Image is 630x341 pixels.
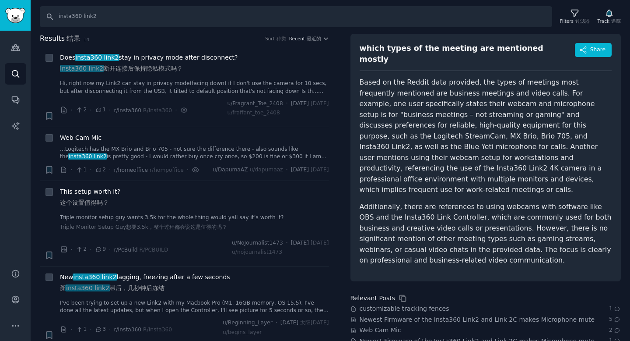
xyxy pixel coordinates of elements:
span: 2 [76,245,87,253]
span: 1 [76,166,87,174]
span: · [286,239,288,260]
span: · [286,166,288,174]
span: 1 [609,305,621,313]
span: insta360 link2 [75,54,119,61]
sider-trans-text: u/fraffant_toe_2408 [227,110,280,116]
span: · [109,245,111,254]
a: ...Logitech has the MX Brio and Brio 705 - not sure the difference there - also sounds like thein... [60,146,329,161]
span: · [90,245,91,254]
span: Does stay in privacy mode after disconnect? [60,53,238,77]
span: 1 [95,106,106,114]
sider-trans-text: 追踪 [611,18,621,24]
a: Newest Firmware of the Insta360 Link2 and Link 2C makes Microphone mute [360,315,595,324]
span: 3 [95,326,106,334]
span: · [71,165,73,174]
span: Results [40,33,80,44]
sider-trans-text: R/Insta360 [143,327,172,333]
sider-trans-text: 结果 [66,34,80,43]
span: 14 [84,37,89,42]
span: This setup worth it? [60,187,120,211]
p: Additionally, there are references to using webcams with software like OBS and the Insta360 Link ... [360,202,612,266]
sider-trans-text: 太阳[DATE] [300,320,329,326]
span: · [276,319,277,340]
sider-trans-text: u/begins_layer [223,329,262,335]
span: · [71,106,73,115]
a: I've been trying to set up a new Link2 with my Macbook Pro (M1, 16GB memory, OS 15.5). I've done ... [60,299,329,315]
div: Sort [265,36,286,42]
span: · [187,165,189,174]
a: Doesinsta360 link2stay in privacy mode after disconnect?Insta360 link2断开连接后保持隐私模式吗？ [60,53,238,77]
span: · [175,106,177,115]
sider-trans-text: 断开连接后保持隐私模式吗？ [60,65,183,72]
span: insta360 link2 [68,153,107,160]
sider-trans-text: 最近的 [307,36,321,41]
a: This setup worth it?这个设置值得吗？ [60,187,120,211]
span: [DATE] [291,166,329,174]
span: · [286,100,288,121]
button: Recent最近的 [289,36,329,42]
div: Filters [560,18,590,24]
sider-trans-text: 种类 [276,36,286,41]
sider-trans-text: Triple Monitor Setup Guy想要3.5k，整个过程都会说这是值得的吗？ [60,224,227,230]
span: · [90,165,91,174]
span: insta360 link2 [73,274,117,281]
span: · [109,106,111,115]
a: customizable tracking fences [360,304,449,313]
span: · [71,325,73,334]
span: 2 [95,166,106,174]
span: [DATE] [291,239,329,260]
sider-trans-text: [DATE] [311,100,329,107]
span: r/Insta360 [114,327,172,333]
sider-trans-text: [DATE] [311,167,329,173]
span: · [109,165,111,174]
span: Share [590,46,605,54]
span: Insta360 link2 [59,65,104,72]
span: · [90,106,91,115]
button: Track追踪 [595,7,624,26]
img: GummySearch logo [5,8,25,23]
button: Share [575,43,612,57]
sider-trans-text: R/Insta360 [143,107,172,114]
div: Relevant Posts [350,294,395,303]
sider-trans-text: R/PCBUILD [140,247,168,253]
a: Web Cam Mic [60,133,101,142]
sider-trans-text: r/hompoffice [150,167,184,173]
span: [DATE] [280,319,329,340]
span: u/DapumaAZ [213,166,283,174]
span: · [109,325,111,334]
span: 5 [609,316,621,323]
sider-trans-text: 这个设置值得吗？ [60,199,109,206]
span: New lagging, freezing after a few seconds [60,273,230,296]
span: r/PcBuild [114,247,168,253]
span: · [90,325,91,334]
span: u/NoJournalist1473 [232,239,283,256]
span: · [71,245,73,254]
input: Search Keyword [40,6,552,27]
span: 9 [95,245,106,253]
span: [DATE] [291,100,329,121]
div: which types of the meeting are mentioned mostly [360,43,575,64]
a: Web Cam Mic [360,326,401,335]
span: u/Beginning_Layer [223,319,273,336]
span: r/homeoffice [114,167,183,173]
a: Hi, right now my Link2 can stay in privacy mode(facing down) if I don't use the camera for 10 sec... [60,80,329,95]
span: insta360 link2 [65,284,110,291]
a: Triple monitor setup guy wants 3.5k for the whole thing would yall say it’s worth it?Triple Monit... [60,214,329,234]
sider-trans-text: u/dapumaaz [250,167,283,173]
span: r/Insta360 [114,107,172,114]
sider-trans-text: 过滤器 [575,18,590,24]
span: u/Fragrant_Toe_2408 [227,100,283,117]
p: Based on the Reddit data provided, the types of meetings most frequently mentioned are business m... [360,77,612,195]
span: 2 [609,327,621,334]
sider-trans-text: 新 滞后，几秒钟后冻结 [60,284,164,291]
span: 2 [76,106,87,114]
div: Track [598,18,621,24]
a: Newinsta360 link2lagging, freezing after a few seconds新insta360 link2滞后，几秒钟后冻结 [60,273,230,296]
sider-trans-text: u/nojournalist1473 [232,249,282,255]
span: 1 [76,326,87,334]
span: Recent [289,36,321,42]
